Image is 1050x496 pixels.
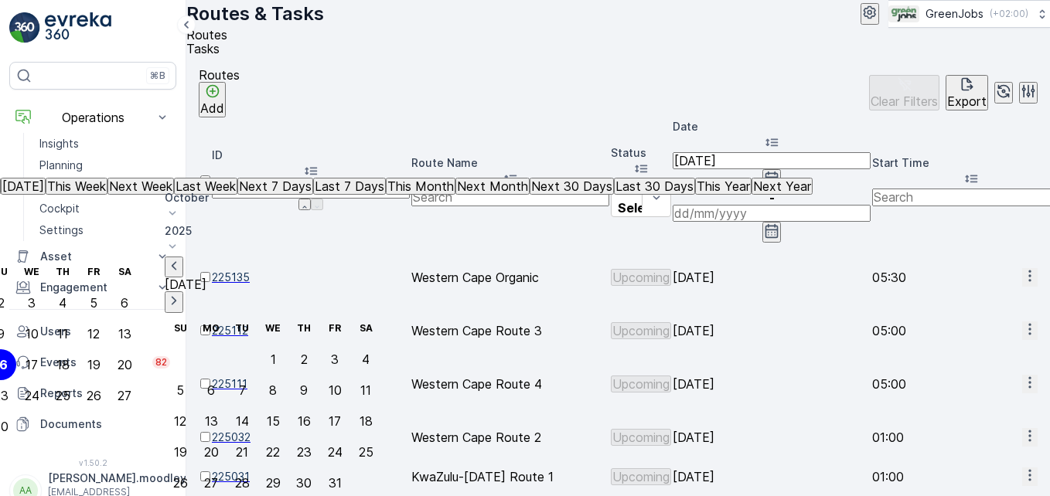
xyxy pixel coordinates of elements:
button: Next 7 Days [237,178,313,195]
div: 31 [329,476,342,490]
div: 30 [296,476,312,490]
p: Export [947,94,987,108]
button: Export [946,75,988,110]
button: Next Month [455,178,530,195]
div: 5 [90,296,97,310]
th: Thursday [47,256,78,287]
div: 24 [25,389,39,403]
div: 8 [269,383,277,397]
div: 19 [174,445,187,459]
button: Add [199,82,226,117]
p: Routes & Tasks [186,2,324,26]
p: Planning [39,158,83,173]
div: 18 [360,414,373,428]
button: Tomorrow [1,178,46,195]
div: 7 [239,383,246,397]
div: 12 [174,414,186,428]
p: October [165,190,381,206]
th: Wednesday [16,256,47,287]
div: 27 [118,389,131,403]
button: This Month [386,178,455,195]
p: [DATE] [165,277,381,291]
div: 5 [176,383,184,397]
a: Planning [33,155,176,176]
p: Operations [40,110,145,124]
p: Next 30 Days [531,179,612,193]
div: 6 [207,383,215,397]
p: GreenJobs [926,6,984,22]
div: 27 [204,476,218,490]
p: Add [200,101,224,115]
div: 4 [59,296,66,310]
div: 17 [329,414,341,428]
div: 10 [26,327,39,341]
div: 19 [87,358,101,372]
span: Tasks [186,41,220,56]
p: Route Name [411,155,609,171]
p: Last 30 Days [615,179,694,193]
div: 12 [87,327,100,341]
button: Clear Filters [869,75,939,110]
button: Last 7 Days [313,178,386,195]
div: 2 [301,352,308,366]
th: Saturday [109,256,140,287]
p: Date [673,119,871,134]
a: Routes & Tasks [33,176,176,198]
button: Operations [9,102,176,133]
button: Last Week [174,178,237,195]
button: Next Week [107,178,174,195]
p: Next 7 Days [239,179,312,193]
p: This Month [387,179,454,193]
a: Insights [33,133,176,155]
div: 3 [28,296,36,310]
div: 28 [235,476,250,490]
div: 25 [359,445,373,459]
button: Last 30 Days [614,178,695,195]
div: 21 [236,445,248,459]
th: Wednesday [257,313,288,344]
p: Insights [39,136,79,151]
input: dd/mm/yyyy [673,152,871,169]
th: Saturday [350,313,381,344]
button: This Year [695,178,752,195]
span: Routes [186,27,227,42]
div: 29 [266,476,281,490]
div: 20 [204,445,219,459]
div: 3 [331,352,339,366]
button: Next Year [752,178,813,195]
p: Next Week [109,179,172,193]
p: Status [611,145,671,161]
div: 4 [362,352,370,366]
th: Friday [78,256,109,287]
div: 25 [56,389,70,403]
p: ID [212,148,410,163]
div: 17 [26,358,38,372]
p: [DATE] [2,179,44,193]
th: Tuesday [227,313,257,344]
p: Last Week [176,179,236,193]
p: Clear Filters [871,94,938,108]
div: 14 [236,414,249,428]
p: This Year [697,179,750,193]
img: Green_Jobs_Logo.png [888,5,919,22]
p: Routes [199,68,240,82]
p: 2025 [165,223,381,239]
div: 20 [118,358,132,372]
div: 6 [121,296,128,310]
div: 15 [267,414,280,428]
button: Next 30 Days [530,178,614,195]
div: 9 [300,383,308,397]
p: Last 7 Days [315,179,384,193]
th: Sunday [165,313,196,344]
th: Monday [196,313,227,344]
p: Next Year [753,179,811,193]
img: logo [9,12,40,43]
p: ⌘B [150,70,165,82]
div: 13 [205,414,218,428]
div: 26 [87,389,101,403]
div: 22 [266,445,280,459]
div: 24 [328,445,343,459]
p: ( +02:00 ) [990,8,1028,20]
div: 11 [57,327,68,341]
div: 13 [118,327,131,341]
